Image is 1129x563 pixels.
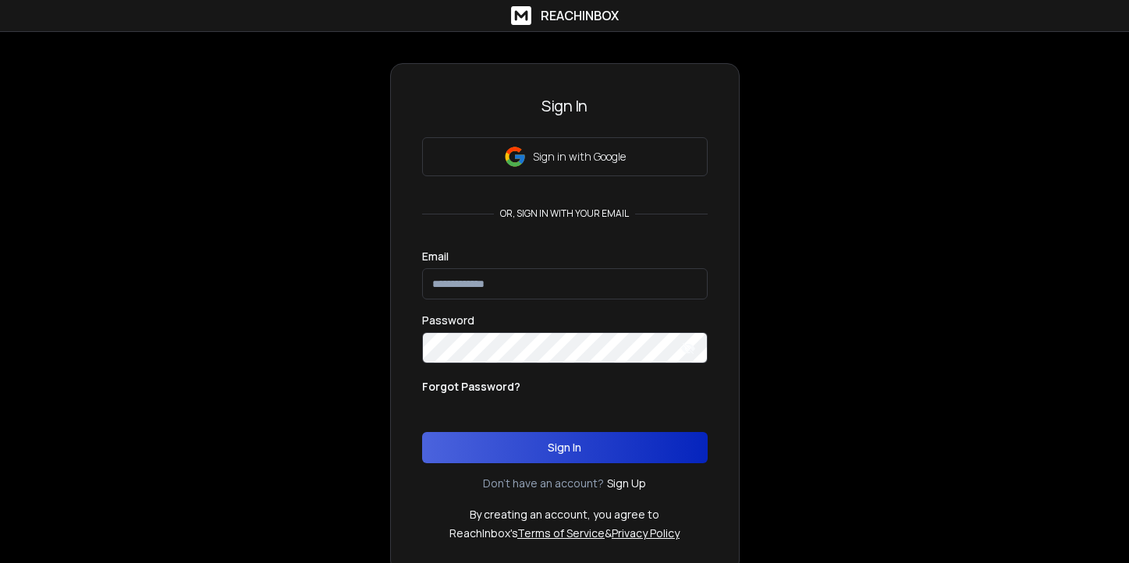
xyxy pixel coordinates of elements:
p: By creating an account, you agree to [470,507,659,522]
p: or, sign in with your email [494,207,635,220]
a: Terms of Service [517,526,605,540]
a: Sign Up [607,476,646,491]
a: ReachInbox [511,6,619,25]
label: Password [422,315,474,326]
button: Sign in with Google [422,137,708,176]
h3: Sign In [422,95,708,117]
a: Privacy Policy [612,526,680,540]
p: ReachInbox's & [449,526,680,541]
p: Sign in with Google [533,149,626,165]
label: Email [422,251,449,262]
h1: ReachInbox [541,6,619,25]
p: Don't have an account? [483,476,604,491]
p: Forgot Password? [422,379,520,395]
button: Sign In [422,432,708,463]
